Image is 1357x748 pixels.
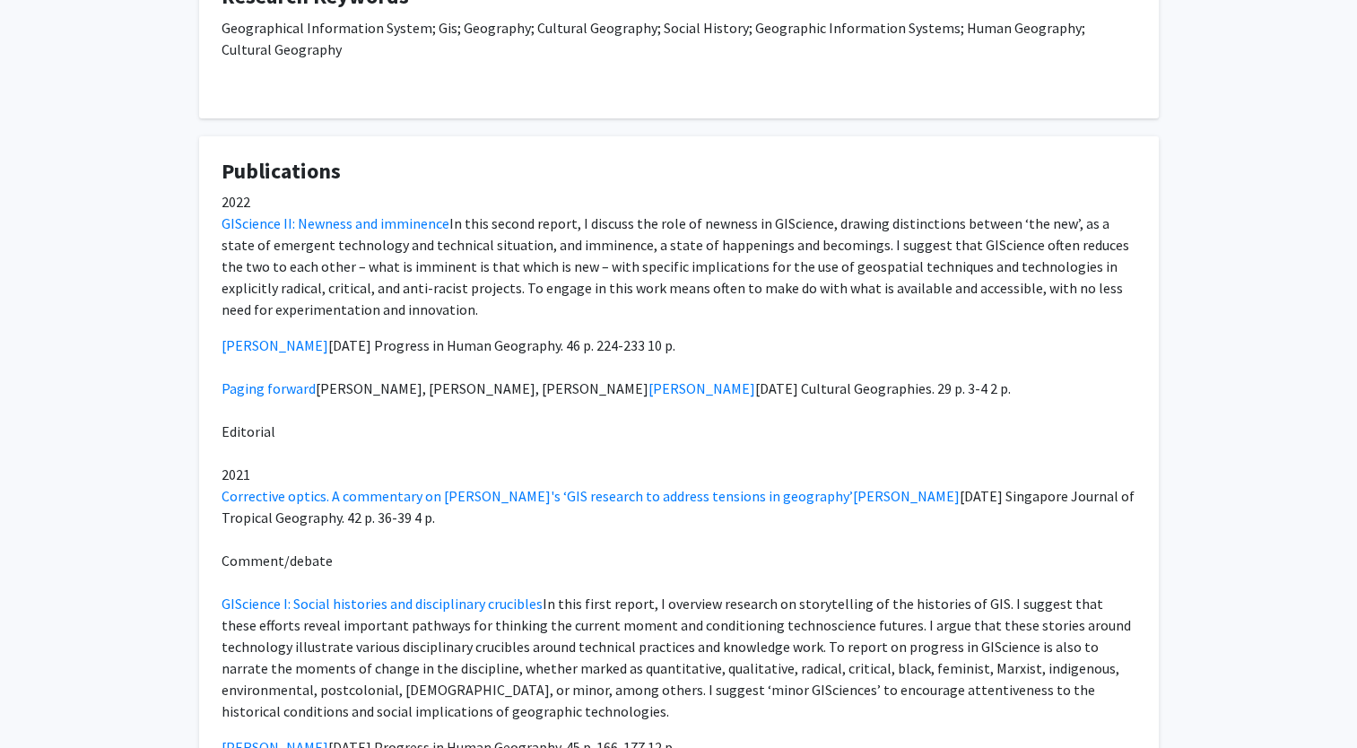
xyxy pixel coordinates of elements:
iframe: Chat [13,667,76,735]
a: GIScience I: Social histories and disciplinary crucibles [222,595,543,613]
a: [PERSON_NAME] [222,336,328,354]
a: Corrective optics. A commentary on [PERSON_NAME]'s ‘GIS research to address tensions in geography’ [222,487,853,505]
a: [PERSON_NAME] [648,379,755,397]
h4: Publications [222,159,1136,185]
a: [PERSON_NAME] [853,487,960,505]
a: GIScience II: Newness and imminence [222,214,449,232]
a: Paging forward [222,379,316,397]
div: Geographical Information System; Gis; Geography; Cultural Geography; Social History; Geographic I... [222,17,1136,96]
